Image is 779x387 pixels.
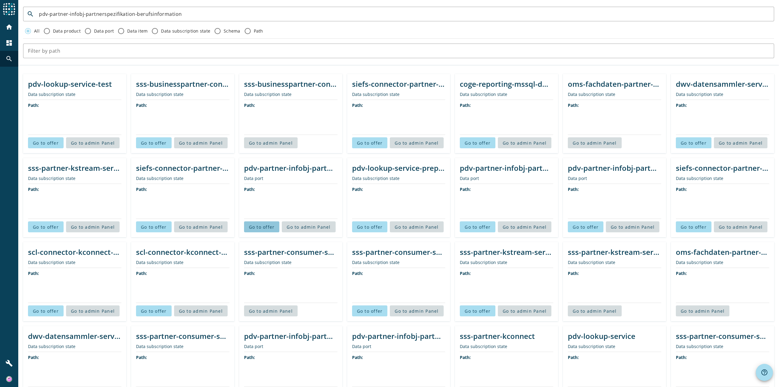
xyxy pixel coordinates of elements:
[244,221,280,232] button: Go to offer
[136,259,229,265] div: Data subscription state
[33,28,40,34] label: All
[71,308,115,314] span: Go to admin Panel
[28,259,121,265] div: Data subscription state
[244,91,337,97] div: Data subscription state
[126,28,148,34] label: Data item
[28,221,64,232] button: Go to offer
[160,28,210,34] label: Data subscription state
[460,79,553,89] div: coge-reporting-mssql-dwh-consumer-service-
[573,140,617,146] span: Go to admin Panel
[503,308,547,314] span: Go to admin Panel
[568,221,603,232] button: Go to offer
[573,308,617,314] span: Go to admin Panel
[174,305,228,316] button: Go to admin Panel
[395,140,438,146] span: Go to admin Panel
[498,221,551,232] button: Go to admin Panel
[136,331,229,341] div: sss-partner-consumer-service-P
[244,331,337,341] div: pdv-partner-infobj-partnerspezifikation-berufsinformation-prod.replica
[23,10,38,18] mat-icon: search
[390,137,443,148] button: Go to admin Panel
[66,221,120,232] button: Go to admin Panel
[568,343,661,349] div: Data subscription state
[352,186,363,192] span: Path:
[28,79,121,89] div: pdv-lookup-service-test
[28,186,39,192] span: Path:
[460,259,553,265] div: Data subscription state
[3,3,15,15] img: spoud-logo.svg
[136,137,172,148] button: Go to offer
[249,140,293,146] span: Go to admin Panel
[6,376,12,382] img: 1aedf5267d6383f48618b37634f56a0d
[352,331,445,341] div: pdv-partner-infobj-partnerspezifikation-berufsinformation-performance
[71,140,115,146] span: Go to admin Panel
[714,221,767,232] button: Go to admin Panel
[66,137,120,148] button: Go to admin Panel
[28,305,64,316] button: Go to offer
[460,186,471,192] span: Path:
[460,175,553,181] div: Data port
[141,140,167,146] span: Go to offer
[465,224,491,230] span: Go to offer
[244,163,337,173] div: pdv-partner-infobj-partnerspezifikation-berufsinformation-timetravel
[244,186,255,192] span: Path:
[357,140,383,146] span: Go to offer
[244,270,255,276] span: Path:
[568,137,621,148] button: Go to admin Panel
[611,224,655,230] span: Go to admin Panel
[179,140,223,146] span: Go to admin Panel
[676,175,769,181] div: Data subscription state
[33,140,59,146] span: Go to offer
[174,137,228,148] button: Go to admin Panel
[761,369,768,376] mat-icon: help_outline
[503,224,547,230] span: Go to admin Panel
[136,186,147,192] span: Path:
[352,175,445,181] div: Data subscription state
[681,224,707,230] span: Go to offer
[460,343,553,349] div: Data subscription state
[676,305,729,316] button: Go to admin Panel
[568,270,579,276] span: Path:
[28,91,121,97] div: Data subscription state
[28,247,121,257] div: scl-connector-kconnect-service-avro-test
[136,354,147,360] span: Path:
[498,137,551,148] button: Go to admin Panel
[352,137,388,148] button: Go to offer
[28,102,39,108] span: Path:
[28,343,121,349] div: Data subscription state
[498,305,551,316] button: Go to admin Panel
[244,137,298,148] button: Go to admin Panel
[174,221,228,232] button: Go to admin Panel
[136,175,229,181] div: Data subscription state
[568,175,661,181] div: Data port
[390,221,443,232] button: Go to admin Panel
[568,102,579,108] span: Path:
[5,360,13,367] mat-icon: build
[141,308,167,314] span: Go to offer
[141,224,167,230] span: Go to offer
[676,343,769,349] div: Data subscription state
[681,140,707,146] span: Go to offer
[568,91,661,97] div: Data subscription state
[244,259,337,265] div: Data subscription state
[33,224,59,230] span: Go to offer
[676,259,769,265] div: Data subscription state
[253,28,263,34] label: Path
[5,23,13,31] mat-icon: home
[568,163,661,173] div: pdv-partner-infobj-partnerspezifikation-berufsinformation-test
[676,270,687,276] span: Path:
[460,331,553,341] div: sss-partner-kconnect
[460,247,553,257] div: sss-partner-kstream-service-prod
[460,354,471,360] span: Path:
[352,259,445,265] div: Data subscription state
[5,39,13,47] mat-icon: dashboard
[568,259,661,265] div: Data subscription state
[244,175,337,181] div: Data port
[352,163,445,173] div: pdv-lookup-service-preprod
[39,10,769,18] input: Search by keyword
[460,270,471,276] span: Path:
[282,221,335,232] button: Go to admin Panel
[249,224,275,230] span: Go to offer
[390,305,443,316] button: Go to admin Panel
[676,137,711,148] button: Go to offer
[28,175,121,181] div: Data subscription state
